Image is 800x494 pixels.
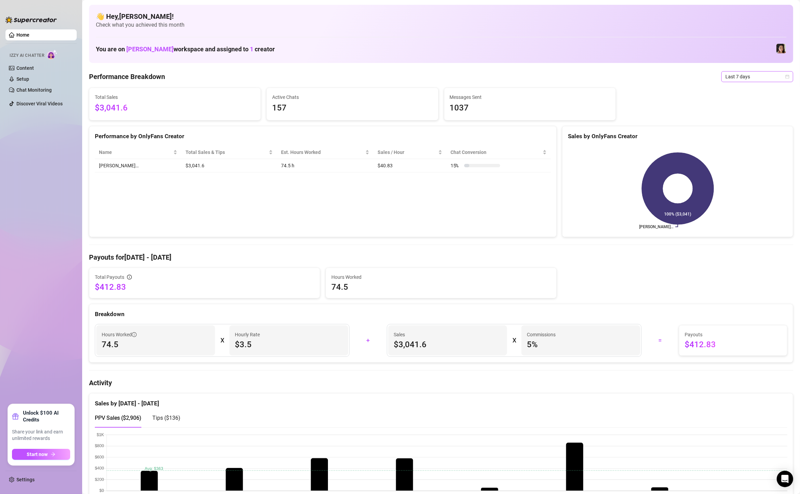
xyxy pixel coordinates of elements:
[16,101,63,106] a: Discover Viral Videos
[27,452,48,457] span: Start now
[96,21,786,29] span: Check what you achieved this month
[47,50,58,60] img: AI Chatter
[132,332,137,337] span: info-circle
[685,331,782,338] span: Payouts
[16,65,34,71] a: Content
[95,273,124,281] span: Total Payouts
[373,146,446,159] th: Sales / Hour
[89,378,793,388] h4: Activity
[96,12,786,21] h4: 👋 Hey, [PERSON_NAME] !
[394,331,501,338] span: Sales
[181,159,277,172] td: $3,041.6
[16,477,35,482] a: Settings
[23,409,70,423] strong: Unlock $100 AI Credits
[95,93,255,101] span: Total Sales
[331,273,551,281] span: Hours Worked
[685,339,782,350] span: $412.83
[126,45,174,53] span: [PERSON_NAME]
[725,71,789,82] span: Last 7 days
[127,275,132,279] span: info-circle
[776,44,786,53] img: Luna
[527,339,635,350] span: 5 %
[12,429,70,442] span: Share your link and earn unlimited rewards
[95,282,314,292] span: $412.83
[378,148,437,156] span: Sales / Hour
[446,146,551,159] th: Chat Conversion
[785,75,789,79] span: calendar
[16,87,52,93] a: Chat Monitoring
[450,162,461,169] span: 15 %
[89,72,165,81] h4: Performance Breakdown
[527,331,556,338] article: Commissions
[89,252,793,262] h4: Payouts for [DATE] - [DATE]
[95,146,181,159] th: Name
[102,339,209,350] span: 74.5
[95,310,787,319] div: Breakdown
[51,452,55,457] span: arrow-right
[277,159,373,172] td: 74.5 h
[373,159,446,172] td: $40.83
[235,339,343,350] span: $3.5
[777,471,793,487] div: Open Intercom Messenger
[235,331,260,338] article: Hourly Rate
[331,282,551,292] span: 74.5
[568,132,787,141] div: Sales by OnlyFans Creator
[354,335,383,346] div: +
[95,102,255,115] span: $3,041.6
[12,449,70,460] button: Start nowarrow-right
[639,224,673,229] text: [PERSON_NAME]…
[450,102,610,115] span: 1037
[5,16,57,23] img: logo-BBDzfeDw.svg
[99,148,172,156] span: Name
[16,76,29,82] a: Setup
[16,32,29,38] a: Home
[152,415,180,421] span: Tips ( $136 )
[95,159,181,172] td: [PERSON_NAME]…
[12,413,19,420] span: gift
[95,415,141,421] span: PPV Sales ( $2,906 )
[250,45,253,53] span: 1
[450,148,541,156] span: Chat Conversion
[646,335,675,346] div: =
[394,339,501,350] span: $3,041.6
[220,335,224,346] div: X
[95,393,787,408] div: Sales by [DATE] - [DATE]
[95,132,551,141] div: Performance by OnlyFans Creator
[186,148,268,156] span: Total Sales & Tips
[281,148,364,156] div: Est. Hours Worked
[10,52,44,59] span: Izzy AI Chatter
[181,146,277,159] th: Total Sales & Tips
[450,93,610,101] span: Messages Sent
[272,93,432,101] span: Active Chats
[96,45,275,53] h1: You are on workspace and assigned to creator
[272,102,432,115] span: 157
[102,331,137,338] span: Hours Worked
[512,335,516,346] div: X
